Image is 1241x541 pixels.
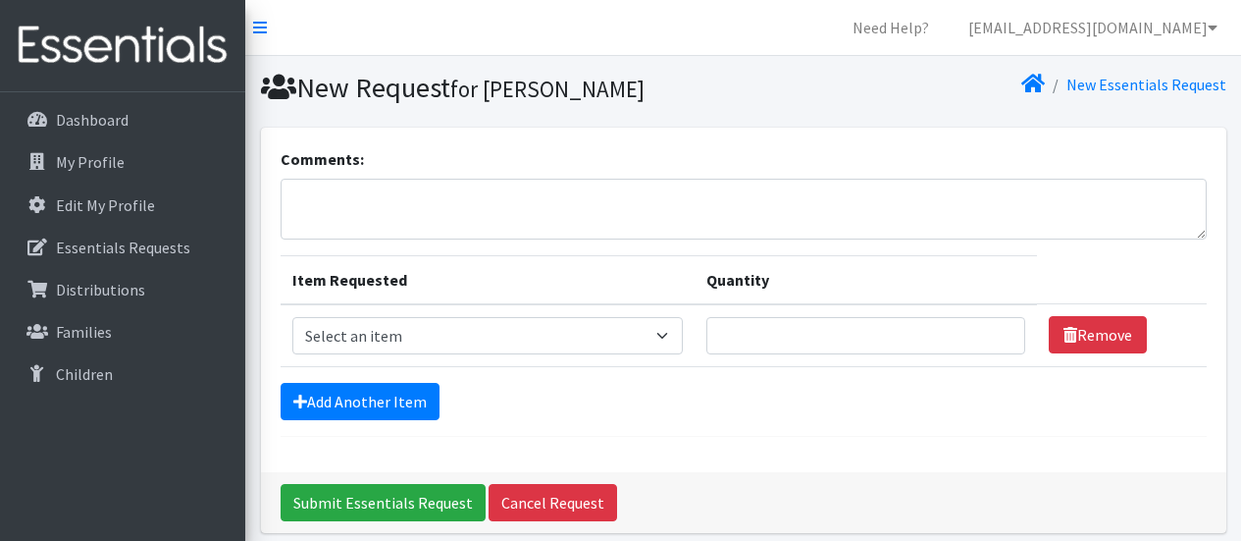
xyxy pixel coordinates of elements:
th: Quantity [695,255,1037,304]
a: Cancel Request [489,484,617,521]
a: Children [8,354,237,394]
a: My Profile [8,142,237,182]
p: Distributions [56,280,145,299]
a: Add Another Item [281,383,440,420]
a: Distributions [8,270,237,309]
p: Dashboard [56,110,129,130]
p: Families [56,322,112,342]
a: Dashboard [8,100,237,139]
th: Item Requested [281,255,696,304]
img: HumanEssentials [8,13,237,79]
p: Essentials Requests [56,238,190,257]
a: New Essentials Request [1066,75,1226,94]
p: Edit My Profile [56,195,155,215]
a: Edit My Profile [8,186,237,225]
a: Essentials Requests [8,228,237,267]
h1: New Request [261,71,737,105]
a: [EMAIL_ADDRESS][DOMAIN_NAME] [953,8,1233,47]
a: Remove [1049,316,1147,353]
label: Comments: [281,147,364,171]
a: Families [8,312,237,352]
p: My Profile [56,152,125,172]
a: Need Help? [837,8,945,47]
small: for [PERSON_NAME] [450,75,645,103]
p: Children [56,364,113,384]
input: Submit Essentials Request [281,484,486,521]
